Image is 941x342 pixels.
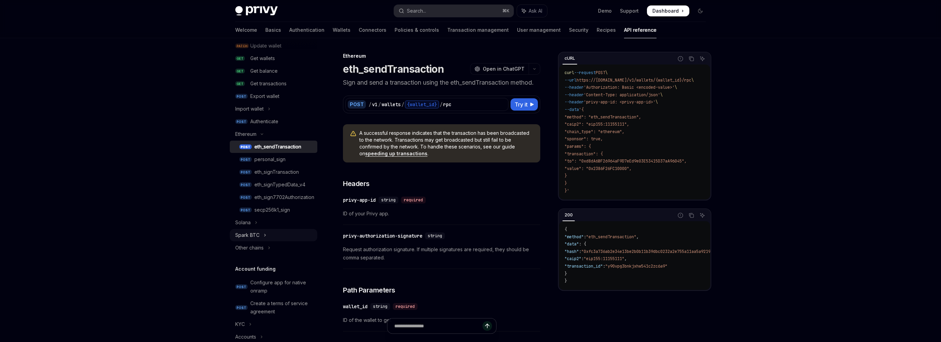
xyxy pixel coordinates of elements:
div: Authenticate [250,117,278,126]
span: "value": "0x2386F26FC10000", [565,166,632,171]
span: ID of the wallet to get. [343,316,540,324]
span: ⌘ K [502,8,509,14]
a: POSTAuthenticate [230,115,317,128]
span: }' [565,188,569,194]
div: Other chains [235,244,264,252]
span: "transaction_id" [565,263,603,269]
div: / [369,101,371,108]
a: speeding up transactions [365,151,427,157]
a: Connectors [359,22,386,38]
a: POSTeth_signTypedData_v4 [230,179,317,191]
a: POSTExport wallet [230,90,317,102]
span: POST [235,119,248,124]
span: } [565,173,567,179]
span: "y90vpg3bnkjxhw541c2zc6a9" [605,263,667,269]
a: Support [620,8,639,14]
div: wallets [382,101,401,108]
span: Request authorization signature. If multiple signatures are required, they should be comma separa... [343,245,540,262]
img: dark logo [235,6,278,16]
span: "sponsor": true, [565,136,603,142]
span: POST [596,70,605,75]
span: "params": { [565,144,591,149]
span: "transaction": { [565,151,603,157]
span: A successful response indicates that the transaction has been broadcasted to the network. Transac... [359,130,533,157]
span: string [381,197,396,203]
div: personal_sign [254,155,286,163]
button: Copy the contents from the code block [687,54,696,63]
button: Send message [482,321,492,331]
button: Toggle Solana section [230,216,317,229]
h1: eth_sendTransaction [343,63,444,75]
div: / [378,101,381,108]
span: "hash" [565,249,579,254]
span: POST [239,208,252,213]
span: { [565,227,567,232]
div: eth_signTransaction [254,168,299,176]
span: --request [574,70,596,75]
span: \ [675,85,677,90]
a: Transaction management [447,22,509,38]
a: POSTCreate a terms of service agreement [230,297,317,318]
span: POST [239,157,252,162]
div: wallet_id [343,303,368,310]
div: Get transactions [250,80,287,88]
button: Toggle KYC section [230,318,317,330]
button: Ask AI [698,211,707,220]
a: Basics [265,22,281,38]
span: "caip2" [565,256,581,261]
div: Accounts [235,333,256,341]
div: Spark BTC [235,231,260,239]
span: "0xfc3a736ab2e34e13be2b0b11b39dbc0232a2e755a11aa5a9219890d3b2c6c7d8" [581,249,744,254]
span: --header [565,99,584,105]
span: , [624,256,627,261]
span: GET [235,81,245,86]
div: Ethereum [235,130,256,138]
span: "method": "eth_sendTransaction", [565,114,641,120]
a: POSTeth_signTransaction [230,166,317,178]
div: KYC [235,320,245,328]
span: Dashboard [652,8,679,14]
div: Export wallet [250,92,279,100]
span: \ [660,92,663,98]
span: '{ [579,107,584,112]
button: Copy the contents from the code block [687,211,696,220]
div: required [393,303,418,310]
span: --data [565,107,579,112]
a: Recipes [597,22,616,38]
span: "to": "0xd8dA6BF26964aF9D7eEd9e03E53415D37aA96045", [565,158,687,164]
div: eth_sign7702Authorization [254,193,314,201]
a: POSTpersonal_sign [230,153,317,166]
span: Try it [515,100,528,109]
div: {wallet_id} [405,100,439,109]
div: secp256k1_sign [254,206,290,214]
a: Dashboard [647,5,689,16]
button: Open search [394,5,514,17]
span: \ [691,77,694,83]
button: Toggle dark mode [695,5,706,16]
span: : [581,256,584,261]
span: ID of your Privy app. [343,210,540,218]
button: Toggle Import wallet section [230,103,317,115]
svg: Warning [350,130,357,137]
span: POST [239,195,252,200]
span: "method" [565,234,584,240]
button: Open in ChatGPT [470,63,529,75]
span: : { [579,241,586,247]
div: / [401,101,404,108]
span: Open in ChatGPT [483,66,525,72]
span: 'privy-app-id: <privy-app-id>' [584,99,655,105]
div: 200 [562,211,575,219]
a: GETGet wallets [230,52,317,65]
div: Solana [235,218,251,227]
button: Toggle Ethereum section [230,128,317,140]
div: required [401,197,426,203]
div: privy-authorization-signature [343,232,422,239]
div: Import wallet [235,105,264,113]
span: 'Authorization: Basic <encoded-value>' [584,85,675,90]
span: POST [239,144,252,149]
a: User management [517,22,561,38]
button: Report incorrect code [676,54,685,63]
a: Welcome [235,22,257,38]
span: 'Content-Type: application/json' [584,92,660,98]
button: Ask AI [698,54,707,63]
